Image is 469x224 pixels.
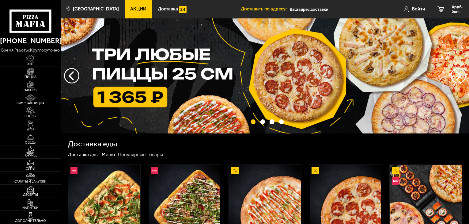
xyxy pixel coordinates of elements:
button: точки переключения [279,119,284,124]
span: Доставка [158,7,178,11]
span: 0 руб. [452,5,463,9]
img: Акционный [392,167,399,174]
input: Ваш адрес доставки [290,4,384,15]
div: Популярные товары [118,152,163,158]
img: Акционный [231,167,239,174]
span: [GEOGRAPHIC_DATA] [73,7,119,11]
button: следующий [64,68,79,83]
a: Доставка еды- [68,152,101,157]
button: точки переключения [270,119,274,124]
span: 0 шт. [452,10,463,14]
button: точки переключения [260,119,265,124]
img: Новинка [151,167,158,174]
img: Акционный [312,167,319,174]
span: Доставить по адресу: [241,7,290,11]
button: предыдущий [451,68,466,83]
button: точки переключения [251,119,255,124]
span: Акции [130,7,146,11]
span: Войти [412,7,425,11]
a: Меню- [102,152,117,157]
img: Новинка [70,167,78,174]
img: 15daf4d41897b9f0e9f617042186c801.svg [179,6,187,13]
h1: Доставка еды [68,140,117,148]
img: Новинка [392,177,399,185]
